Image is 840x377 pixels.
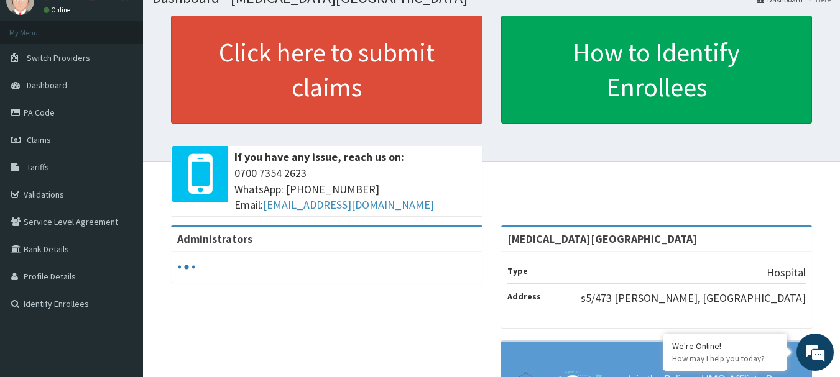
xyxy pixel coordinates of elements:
[501,16,813,124] a: How to Identify Enrollees
[767,265,806,281] p: Hospital
[171,16,482,124] a: Click here to submit claims
[672,340,778,352] div: We're Online!
[507,291,541,302] b: Address
[27,79,67,91] span: Dashboard
[27,52,90,63] span: Switch Providers
[27,134,51,145] span: Claims
[672,353,778,364] p: How may I help you today?
[27,161,49,173] span: Tariffs
[507,265,528,276] b: Type
[507,232,697,246] strong: [MEDICAL_DATA][GEOGRAPHIC_DATA]
[234,150,404,164] b: If you have any issue, reach us on:
[177,232,252,246] b: Administrators
[177,258,196,276] svg: audio-loading
[581,290,806,306] p: s5/473 [PERSON_NAME], [GEOGRAPHIC_DATA]
[44,6,73,14] a: Online
[234,165,476,213] span: 0700 7354 2623 WhatsApp: [PHONE_NUMBER] Email:
[263,198,434,212] a: [EMAIL_ADDRESS][DOMAIN_NAME]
